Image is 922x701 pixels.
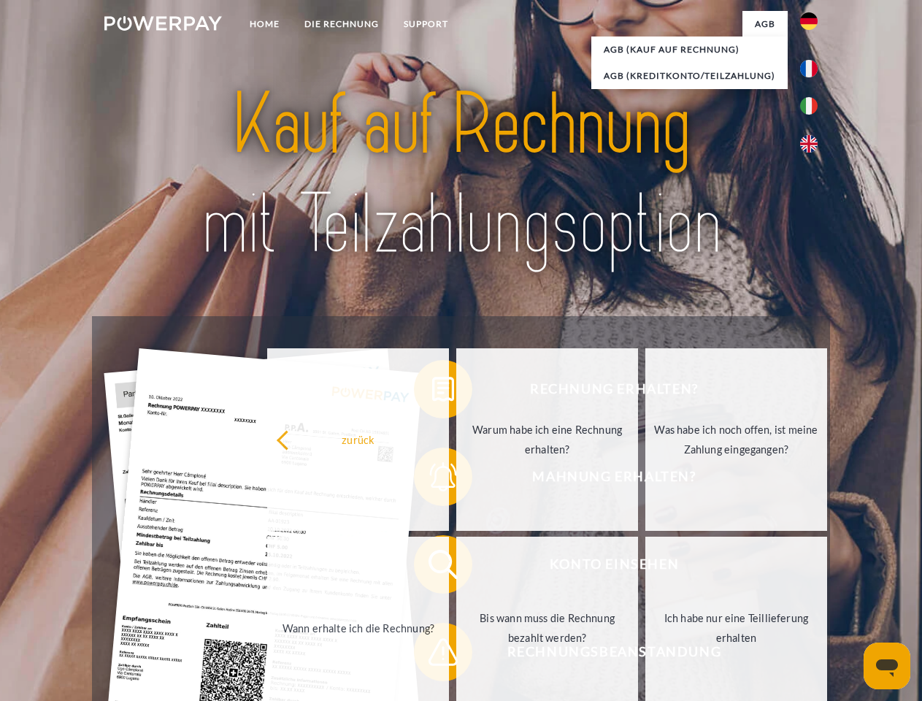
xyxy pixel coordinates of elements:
[391,11,461,37] a: SUPPORT
[276,429,440,449] div: zurück
[465,608,629,648] div: Bis wann muss die Rechnung bezahlt werden?
[104,16,222,31] img: logo-powerpay-white.svg
[800,135,818,153] img: en
[139,70,783,280] img: title-powerpay_de.svg
[465,420,629,459] div: Warum habe ich eine Rechnung erhalten?
[654,420,818,459] div: Was habe ich noch offen, ist meine Zahlung eingegangen?
[591,63,788,89] a: AGB (Kreditkonto/Teilzahlung)
[742,11,788,37] a: agb
[800,12,818,30] img: de
[591,37,788,63] a: AGB (Kauf auf Rechnung)
[237,11,292,37] a: Home
[276,618,440,637] div: Wann erhalte ich die Rechnung?
[654,608,818,648] div: Ich habe nur eine Teillieferung erhalten
[864,643,910,689] iframe: Schaltfläche zum Öffnen des Messaging-Fensters
[800,97,818,115] img: it
[292,11,391,37] a: DIE RECHNUNG
[800,60,818,77] img: fr
[645,348,827,531] a: Was habe ich noch offen, ist meine Zahlung eingegangen?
